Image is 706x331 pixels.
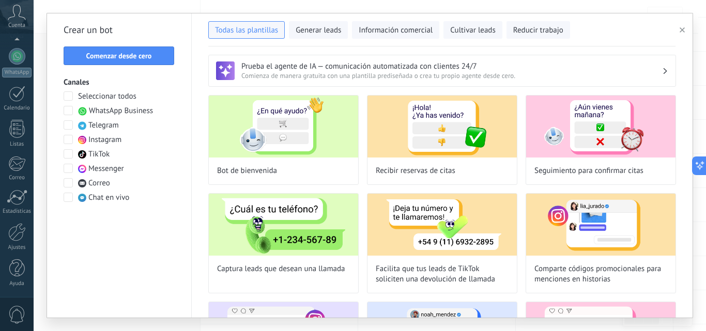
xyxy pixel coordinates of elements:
span: Seguimiento para confirmar citas [534,166,643,176]
span: Comparte códigos promocionales para menciones en historias [534,264,667,285]
span: Facilita que tus leads de TikTok soliciten una devolución de llamada [376,264,509,285]
h2: Crear un bot [64,22,175,38]
button: Reducir trabajo [507,21,570,39]
img: Comparte códigos promocionales para menciones en historias [526,194,676,256]
button: Cultivar leads [443,21,502,39]
span: Información comercial [359,25,433,36]
span: Correo [88,178,110,188]
div: Estadísticas [2,208,32,215]
div: WhatsApp [2,68,32,77]
span: Reducir trabajo [513,25,563,36]
img: Bot de bienvenida [209,96,358,157]
span: Generar leads [296,25,341,36]
img: Facilita que tus leads de TikTok soliciten una devolución de llamada [367,194,517,256]
img: Seguimiento para confirmar citas [526,96,676,157]
span: Bot de bienvenida [217,166,277,176]
button: Todas las plantillas [208,21,285,39]
img: Captura leads que desean una llamada [209,194,358,256]
span: Cultivar leads [450,25,495,36]
span: Chat en vivo [88,193,129,203]
span: Telegram [88,120,119,131]
div: Calendario [2,105,32,112]
button: Comenzar desde cero [64,46,174,65]
span: Cuenta [8,22,25,29]
span: Messenger [88,164,124,174]
span: Comienza de manera gratuita con una plantilla prediseñada o crea tu propio agente desde cero. [241,71,662,80]
div: Listas [2,141,32,148]
span: Captura leads que desean una llamada [217,264,345,274]
h3: Prueba el agente de IA — comunicación automatizada con clientes 24/7 [241,61,662,71]
span: Instagram [88,135,121,145]
span: Recibir reservas de citas [376,166,455,176]
span: Todas las plantillas [215,25,278,36]
span: Comenzar desde cero [86,52,152,59]
div: Ayuda [2,280,32,287]
button: Información comercial [352,21,439,39]
div: Ajustes [2,244,32,251]
img: Recibir reservas de citas [367,96,517,157]
span: WhatsApp Business [89,106,153,116]
button: Generar leads [289,21,348,39]
span: TikTok [88,149,110,160]
div: Correo [2,175,32,181]
h3: Canales [64,77,175,87]
span: Seleccionar todos [78,91,136,102]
